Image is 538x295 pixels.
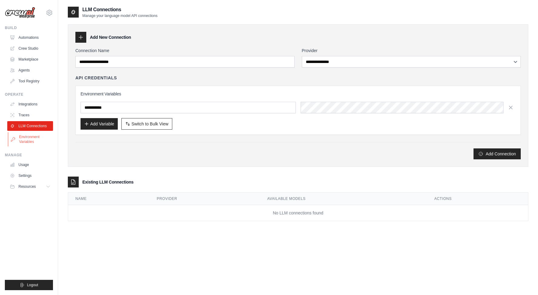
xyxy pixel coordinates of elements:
[68,193,150,205] th: Name
[474,148,521,159] button: Add Connection
[7,65,53,75] a: Agents
[81,91,516,97] h3: Environment Variables
[5,25,53,30] div: Build
[7,55,53,64] a: Marketplace
[81,118,118,130] button: Add Variable
[260,193,427,205] th: Available Models
[7,44,53,53] a: Crew Studio
[5,92,53,97] div: Operate
[7,182,53,191] button: Resources
[7,160,53,170] a: Usage
[7,171,53,181] a: Settings
[302,48,521,54] label: Provider
[7,76,53,86] a: Tool Registry
[7,33,53,42] a: Automations
[27,283,38,287] span: Logout
[82,6,157,13] h2: LLM Connections
[90,34,131,40] h3: Add New Connection
[82,179,134,185] h3: Existing LLM Connections
[5,153,53,157] div: Manage
[121,118,172,130] button: Switch to Bulk View
[427,193,528,205] th: Actions
[5,280,53,290] button: Logout
[7,99,53,109] a: Integrations
[7,110,53,120] a: Traces
[5,7,35,18] img: Logo
[7,121,53,131] a: LLM Connections
[8,132,54,147] a: Environment Variables
[150,193,260,205] th: Provider
[75,48,295,54] label: Connection Name
[131,121,168,127] span: Switch to Bulk View
[82,13,157,18] p: Manage your language model API connections
[68,205,528,221] td: No LLM connections found
[75,75,117,81] h4: API Credentials
[18,184,36,189] span: Resources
